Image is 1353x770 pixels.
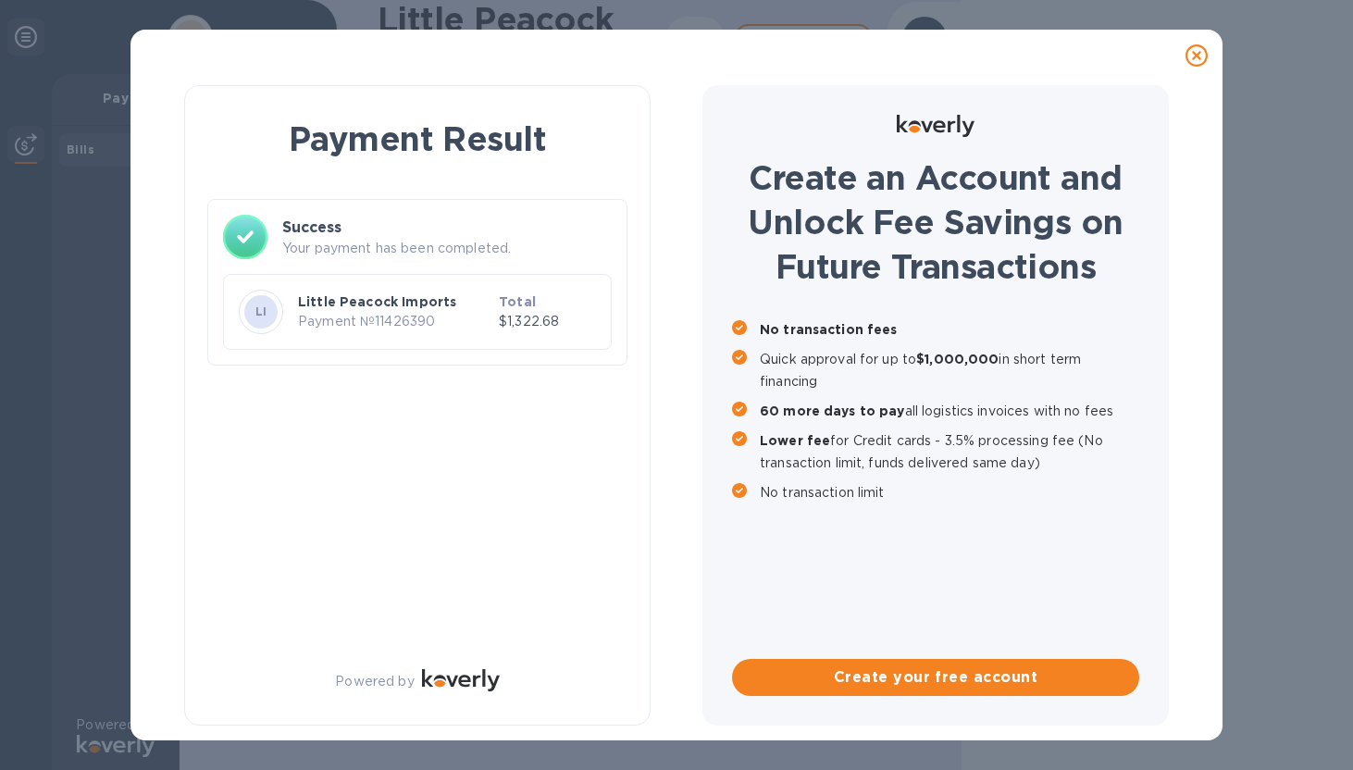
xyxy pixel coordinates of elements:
[732,155,1139,289] h1: Create an Account and Unlock Fee Savings on Future Transactions
[760,481,1139,503] p: No transaction limit
[499,294,536,309] b: Total
[747,666,1124,689] span: Create your free account
[760,429,1139,474] p: for Credit cards - 3.5% processing fee (No transaction limit, funds delivered same day)
[422,669,500,691] img: Logo
[760,348,1139,392] p: Quick approval for up to in short term financing
[760,404,905,418] b: 60 more days to pay
[760,322,898,337] b: No transaction fees
[298,312,491,331] p: Payment № 11426390
[760,433,830,448] b: Lower fee
[215,116,620,162] h1: Payment Result
[298,292,491,311] p: Little Peacock Imports
[282,239,612,258] p: Your payment has been completed.
[335,672,414,691] p: Powered by
[282,217,612,239] h3: Success
[916,352,999,366] b: $1,000,000
[732,659,1139,696] button: Create your free account
[897,115,974,137] img: Logo
[255,304,267,318] b: LI
[499,312,596,331] p: $1,322.68
[760,400,1139,422] p: all logistics invoices with no fees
